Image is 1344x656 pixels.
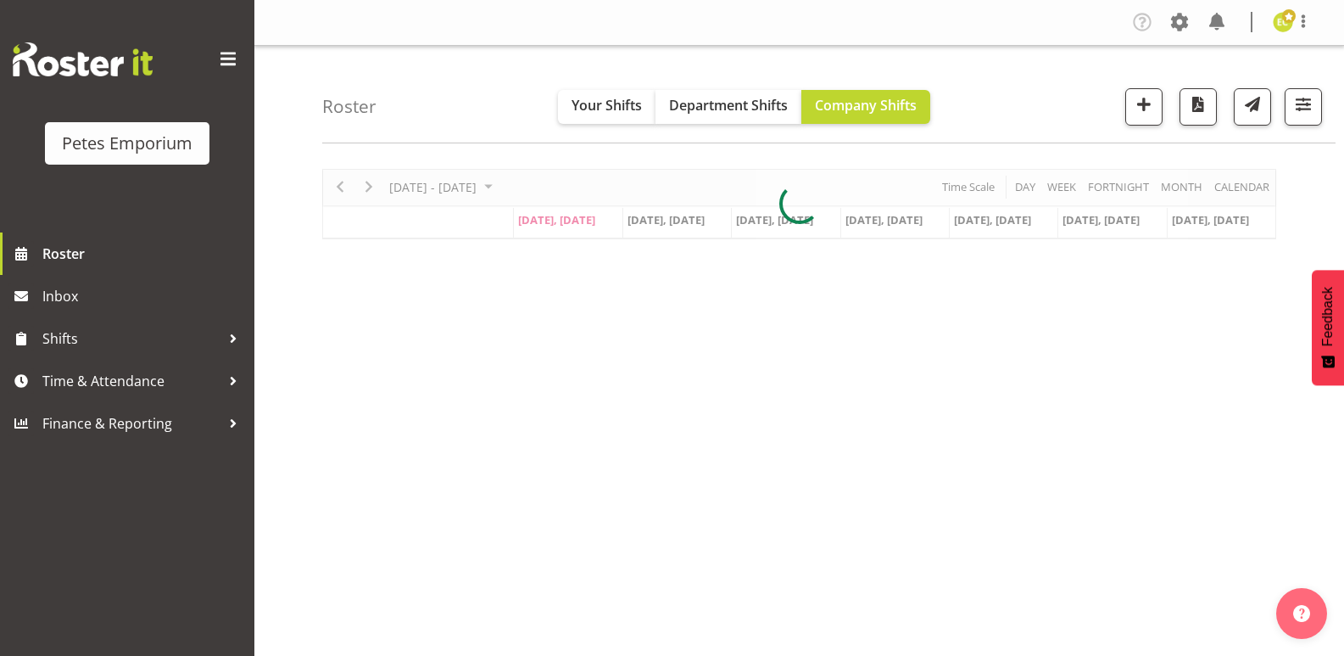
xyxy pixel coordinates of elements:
h4: Roster [322,97,376,116]
span: Finance & Reporting [42,411,220,436]
button: Department Shifts [655,90,801,124]
button: Your Shifts [558,90,655,124]
button: Filter Shifts [1285,88,1322,126]
span: Department Shifts [669,96,788,115]
div: Petes Emporium [62,131,192,156]
span: Inbox [42,283,246,309]
span: Shifts [42,326,220,351]
button: Feedback - Show survey [1312,270,1344,385]
button: Send a list of all shifts for the selected filtered period to all rostered employees. [1234,88,1271,126]
button: Company Shifts [801,90,930,124]
span: Feedback [1320,287,1336,346]
button: Download a PDF of the roster according to the set date range. [1179,88,1217,126]
button: Add a new shift [1125,88,1163,126]
span: Company Shifts [815,96,917,115]
img: emma-croft7499.jpg [1273,12,1293,32]
img: Rosterit website logo [13,42,153,76]
span: Your Shifts [572,96,642,115]
span: Roster [42,241,246,266]
img: help-xxl-2.png [1293,605,1310,622]
span: Time & Attendance [42,368,220,394]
